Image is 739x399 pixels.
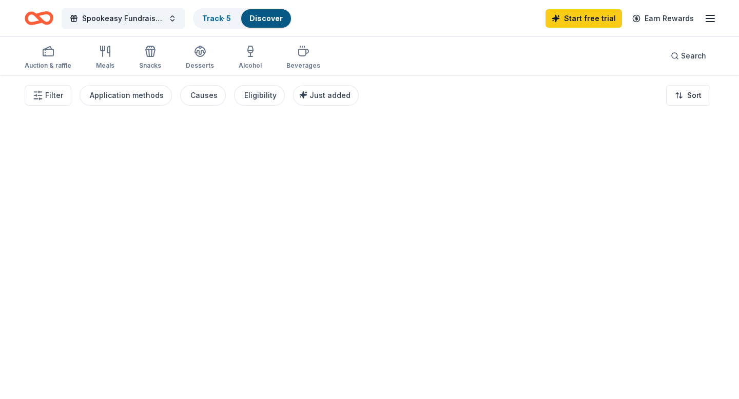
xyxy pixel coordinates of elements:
button: Eligibility [234,85,285,106]
button: Desserts [186,41,214,75]
div: Alcohol [239,62,262,70]
span: Just added [309,91,351,99]
a: Track· 5 [202,14,231,23]
div: Causes [190,89,218,102]
button: Search [663,46,714,66]
button: Meals [96,41,114,75]
button: Causes [180,85,226,106]
button: Application methods [80,85,172,106]
div: Desserts [186,62,214,70]
button: Alcohol [239,41,262,75]
span: Filter [45,89,63,102]
div: Application methods [90,89,164,102]
button: Auction & raffle [25,41,71,75]
a: Start free trial [546,9,622,28]
div: Beverages [286,62,320,70]
a: Earn Rewards [626,9,700,28]
span: Spookeasy Fundraiser and Free Family Event [82,12,164,25]
div: Meals [96,62,114,70]
a: Discover [249,14,283,23]
span: Sort [687,89,702,102]
button: Just added [293,85,359,106]
button: Beverages [286,41,320,75]
div: Eligibility [244,89,277,102]
button: Spookeasy Fundraiser and Free Family Event [62,8,185,29]
div: Auction & raffle [25,62,71,70]
span: Search [681,50,706,62]
button: Snacks [139,41,161,75]
div: Snacks [139,62,161,70]
button: Filter [25,85,71,106]
a: Home [25,6,53,30]
button: Sort [666,85,710,106]
button: Track· 5Discover [193,8,292,29]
